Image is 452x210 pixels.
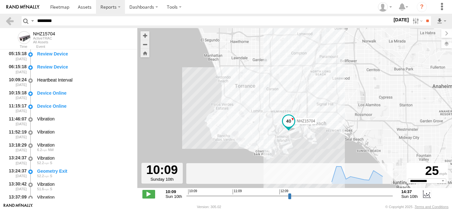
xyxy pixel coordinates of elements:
span: Sun 10th Aug 2025 [401,194,418,199]
div: Vibration [37,194,131,200]
i: ? [417,2,427,12]
div: 11:15:17 [DATE] [5,102,27,114]
div: 10:15:18 [DATE] [5,89,27,101]
div: Vibration [37,142,131,148]
div: ActiveTRAC [33,36,55,40]
div: 06:15:18 [DATE] [5,63,27,75]
img: rand-logo.svg [6,5,39,9]
span: Heading: 197 [50,161,52,165]
div: 10:09:24 [DATE] [5,76,27,88]
div: Event [36,45,137,48]
label: Play/Stop [142,190,155,198]
label: Search Query [30,16,35,25]
div: Vibration [37,129,131,135]
button: Zoom in [140,31,149,40]
div: 13:37:09 [DATE] [5,193,27,205]
span: Heading: 295 [48,148,54,152]
div: Zulema McIntosch [376,2,394,12]
div: NHZ15704 - View Asset History [33,31,55,36]
div: Review Device [37,64,131,70]
div: Heartbeat Interval [37,77,131,83]
label: Search Filter Options [410,16,424,25]
div: Review Device [37,51,131,57]
div: Vibration [37,155,131,161]
button: Zoom Home [140,49,149,57]
span: 10:09 [188,189,197,194]
a: Terms and Conditions [415,205,449,209]
span: 52.2 [37,174,49,178]
span: Sun 10th Aug 2025 [166,194,182,199]
div: Time [5,45,27,48]
label: [DATE] [392,16,410,23]
div: Vibration [37,181,131,187]
div: Vibration [37,116,131,122]
span: Heading: 197 [50,174,52,178]
span: 52.2 [37,161,49,165]
div: All Assets [33,40,55,44]
span: NHZ15704 [297,119,315,123]
div: Geometry Exit [37,168,131,174]
button: Zoom out [140,40,149,49]
div: 13:18:29 [DATE] [5,141,27,153]
strong: 14:37 [401,189,418,194]
div: 11:52:19 [DATE] [5,128,27,140]
a: Visit our Website [3,204,33,210]
strong: 10:09 [166,189,182,194]
span: 51.6 [37,187,49,191]
div: 13:24:37 [DATE] [5,154,27,166]
a: Back to previous Page [5,16,14,25]
span: 12:09 [279,189,288,194]
div: Device Online [37,90,131,96]
div: 11:46:07 [DATE] [5,115,27,127]
div: Version: 305.02 [197,205,221,209]
div: 05:15:18 [DATE] [5,50,27,62]
div: 13:30:42 [DATE] [5,180,27,192]
div: Device Online [37,103,131,109]
span: 6.2 [37,148,47,152]
div: © Copyright 2025 - [385,205,449,209]
div: 25 [407,164,447,178]
span: 11:09 [233,189,242,194]
label: Export results as... [436,16,447,25]
span: Heading: 176 [50,187,52,191]
div: 13:24:37 [DATE] [5,167,27,179]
